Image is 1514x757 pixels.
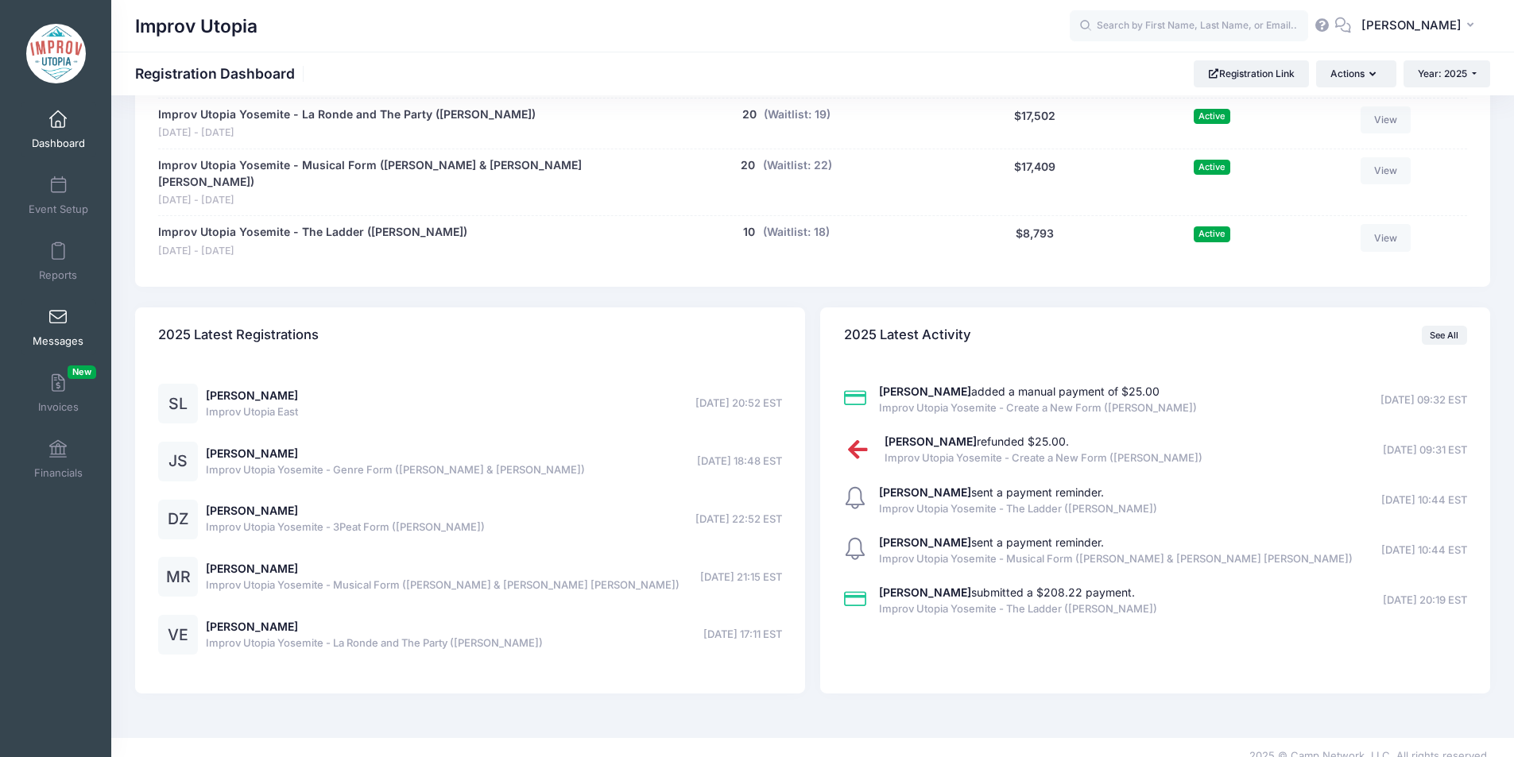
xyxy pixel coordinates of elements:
a: Dashboard [21,102,96,157]
span: Improv Utopia Yosemite - Musical Form ([PERSON_NAME] & [PERSON_NAME] [PERSON_NAME]) [206,577,680,593]
span: Reports [39,268,77,282]
div: SL [158,384,198,423]
span: [DATE] - [DATE] [158,193,621,208]
span: [DATE] 17:11 EST [703,627,782,643]
div: $8,793 [943,224,1127,258]
span: Active [1194,109,1230,124]
span: New [68,365,96,379]
a: [PERSON_NAME]submitted a $208.22 payment. [879,585,1135,599]
span: Improv Utopia Yosemite - Create a New Form ([PERSON_NAME]) [879,400,1197,416]
a: Registration Link [1194,60,1309,87]
span: Improv Utopia East [206,404,298,420]
a: [PERSON_NAME]refunded $25.00. [885,435,1069,448]
span: Active [1194,226,1230,241]
span: [DATE] - [DATE] [158,126,536,141]
strong: [PERSON_NAME] [879,535,971,549]
div: VE [158,615,198,655]
span: [DATE] 09:31 EST [1383,442,1467,458]
span: Improv Utopia Yosemite - 3Peat Form ([PERSON_NAME]) [206,519,485,535]
button: Actions [1316,60,1396,87]
a: Event Setup [21,168,96,223]
span: [DATE] 20:19 EST [1383,593,1467,608]
span: [DATE] 20:52 EST [695,396,782,411]
span: [DATE] 10:44 EST [1381,492,1467,508]
span: Improv Utopia Yosemite - La Ronde and The Party ([PERSON_NAME]) [206,635,543,651]
a: SL [158,398,198,411]
a: View [1361,224,1411,251]
button: Year: 2025 [1404,60,1490,87]
a: Messages [21,299,96,355]
div: $17,409 [943,157,1127,208]
button: 20 [742,106,757,123]
a: [PERSON_NAME] [206,504,298,517]
h4: 2025 Latest Registrations [158,313,319,358]
a: [PERSON_NAME] [206,562,298,575]
a: MR [158,571,198,585]
span: Messages [33,334,83,348]
h1: Registration Dashboard [135,65,308,82]
a: Financials [21,431,96,487]
span: Improv Utopia Yosemite - Genre Form ([PERSON_NAME] & [PERSON_NAME]) [206,462,585,478]
span: [DATE] 21:15 EST [700,570,782,585]
h4: 2025 Latest Activity [844,313,971,358]
a: View [1361,106,1411,133]
a: See All [1422,326,1467,345]
img: Improv Utopia [26,24,86,83]
button: [PERSON_NAME] [1351,8,1490,44]
a: VE [158,629,198,643]
a: [PERSON_NAME] [206,446,298,460]
button: 10 [743,224,755,241]
a: [PERSON_NAME]sent a payment reminder. [879,485,1104,499]
span: Year: 2025 [1418,68,1467,79]
a: Improv Utopia Yosemite - Musical Form ([PERSON_NAME] & [PERSON_NAME] [PERSON_NAME]) [158,157,621,191]
a: InvoicesNew [21,365,96,421]
a: [PERSON_NAME]added a manual payment of $25.00 [879,384,1160,398]
span: Invoices [38,400,79,414]
a: [PERSON_NAME] [206,388,298,402]
strong: [PERSON_NAME] [879,585,971,599]
div: MR [158,557,198,597]
a: DZ [158,513,198,527]
span: Financials [34,466,83,480]
a: View [1361,157,1411,184]
span: Dashboard [32,137,85,150]
span: [DATE] 10:44 EST [1381,543,1467,558]
button: (Waitlist: 19) [764,106,831,123]
span: [DATE] - [DATE] [158,244,467,259]
span: [DATE] 09:32 EST [1380,392,1467,408]
span: [PERSON_NAME] [1361,17,1462,34]
a: [PERSON_NAME] [206,620,298,633]
strong: [PERSON_NAME] [879,485,971,499]
span: Improv Utopia Yosemite - Create a New Form ([PERSON_NAME]) [885,450,1202,466]
div: JS [158,442,198,481]
a: Improv Utopia Yosemite - La Ronde and The Party ([PERSON_NAME]) [158,106,536,123]
div: DZ [158,500,198,539]
a: JS [158,455,198,469]
strong: [PERSON_NAME] [879,384,971,398]
button: (Waitlist: 22) [763,157,832,174]
span: Active [1194,160,1230,175]
button: 20 [741,157,755,174]
span: Improv Utopia Yosemite - Musical Form ([PERSON_NAME] & [PERSON_NAME] [PERSON_NAME]) [879,551,1353,567]
h1: Improv Utopia [135,8,257,44]
span: Improv Utopia Yosemite - The Ladder ([PERSON_NAME]) [879,501,1157,517]
a: Improv Utopia Yosemite - The Ladder ([PERSON_NAME]) [158,224,467,241]
a: [PERSON_NAME]sent a payment reminder. [879,535,1104,549]
button: (Waitlist: 18) [763,224,830,241]
a: Reports [21,234,96,289]
div: $17,502 [943,106,1127,141]
input: Search by First Name, Last Name, or Email... [1070,10,1308,42]
strong: [PERSON_NAME] [885,435,977,448]
span: [DATE] 18:48 EST [697,454,782,469]
span: Event Setup [29,203,88,216]
span: [DATE] 22:52 EST [695,512,782,527]
span: Improv Utopia Yosemite - The Ladder ([PERSON_NAME]) [879,601,1157,617]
